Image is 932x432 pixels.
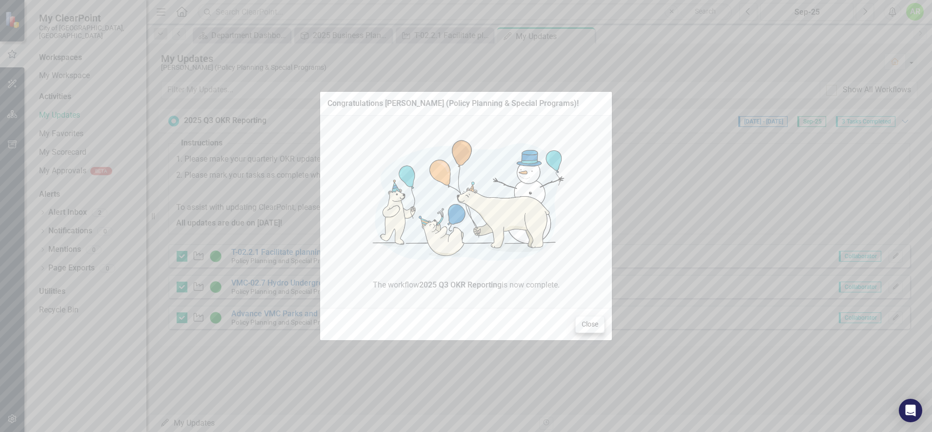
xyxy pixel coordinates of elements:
strong: 2025 Q3 OKR Reporting [419,280,502,289]
img: Congratulations [355,123,577,280]
div: Congratulations [PERSON_NAME] (Policy Planning & Special Programs)! [327,99,579,108]
button: Close [575,316,605,333]
span: The workflow is now complete. [327,280,605,291]
div: Open Intercom Messenger [899,399,922,422]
